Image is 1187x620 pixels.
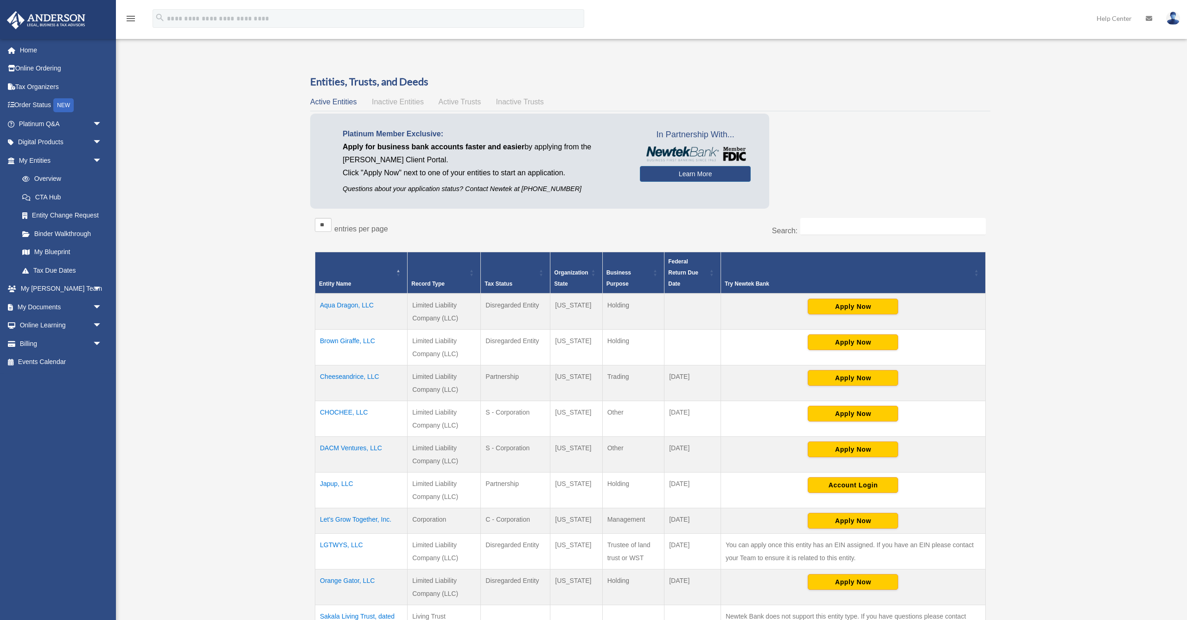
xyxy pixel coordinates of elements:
[725,278,971,289] div: Try Newtek Bank
[640,166,751,182] a: Learn More
[602,294,664,330] td: Holding
[481,437,550,473] td: S - Corporation
[6,353,116,371] a: Events Calendar
[6,115,116,133] a: Platinum Q&Aarrow_drop_down
[808,574,898,590] button: Apply Now
[554,269,588,287] span: Organization State
[315,437,408,473] td: DACM Ventures, LLC
[602,252,664,294] th: Business Purpose: Activate to sort
[93,133,111,152] span: arrow_drop_down
[315,569,408,605] td: Orange Gator, LLC
[13,243,111,262] a: My Blueprint
[315,330,408,365] td: Brown Giraffe, LLC
[602,401,664,437] td: Other
[602,437,664,473] td: Other
[602,534,664,569] td: Trustee of land trust or WST
[93,334,111,353] span: arrow_drop_down
[53,98,74,112] div: NEW
[645,147,746,161] img: NewtekBankLogoSM.png
[640,128,751,142] span: In Partnership With...
[6,133,116,152] a: Digital Productsarrow_drop_down
[664,401,721,437] td: [DATE]
[93,316,111,335] span: arrow_drop_down
[550,330,602,365] td: [US_STATE]
[550,437,602,473] td: [US_STATE]
[602,330,664,365] td: Holding
[93,298,111,317] span: arrow_drop_down
[550,401,602,437] td: [US_STATE]
[93,151,111,170] span: arrow_drop_down
[808,370,898,386] button: Apply Now
[6,96,116,115] a: Order StatusNEW
[408,401,481,437] td: Limited Liability Company (LLC)
[6,151,111,170] a: My Entitiesarrow_drop_down
[481,330,550,365] td: Disregarded Entity
[13,261,111,280] a: Tax Due Dates
[602,569,664,605] td: Holding
[808,406,898,422] button: Apply Now
[93,115,111,134] span: arrow_drop_down
[315,508,408,534] td: Let's Grow Together, Inc.
[664,365,721,401] td: [DATE]
[550,508,602,534] td: [US_STATE]
[6,334,116,353] a: Billingarrow_drop_down
[602,508,664,534] td: Management
[550,473,602,508] td: [US_STATE]
[408,252,481,294] th: Record Type: Activate to sort
[315,294,408,330] td: Aqua Dragon, LLC
[496,98,544,106] span: Inactive Trusts
[315,473,408,508] td: Japup, LLC
[602,365,664,401] td: Trading
[408,473,481,508] td: Limited Liability Company (LLC)
[334,225,388,233] label: entries per page
[606,269,631,287] span: Business Purpose
[481,401,550,437] td: S - Corporation
[1166,12,1180,25] img: User Pic
[408,294,481,330] td: Limited Liability Company (LLC)
[6,77,116,96] a: Tax Organizers
[343,166,626,179] p: Click "Apply Now" next to one of your entities to start an application.
[315,401,408,437] td: CHOCHEE, LLC
[808,477,898,493] button: Account Login
[343,141,626,166] p: by applying from the [PERSON_NAME] Client Portal.
[6,280,116,298] a: My [PERSON_NAME] Teamarrow_drop_down
[13,188,111,206] a: CTA Hub
[315,365,408,401] td: Cheeseandrice, LLC
[721,252,985,294] th: Try Newtek Bank : Activate to sort
[664,437,721,473] td: [DATE]
[550,534,602,569] td: [US_STATE]
[772,227,798,235] label: Search:
[6,298,116,316] a: My Documentsarrow_drop_down
[550,252,602,294] th: Organization State: Activate to sort
[93,280,111,299] span: arrow_drop_down
[6,41,116,59] a: Home
[408,569,481,605] td: Limited Liability Company (LLC)
[310,75,990,89] h3: Entities, Trusts, and Deeds
[550,569,602,605] td: [US_STATE]
[550,294,602,330] td: [US_STATE]
[13,206,111,225] a: Entity Change Request
[343,143,524,151] span: Apply for business bank accounts faster and easier
[664,252,721,294] th: Federal Return Due Date: Activate to sort
[664,508,721,534] td: [DATE]
[481,508,550,534] td: C - Corporation
[481,473,550,508] td: Partnership
[408,437,481,473] td: Limited Liability Company (LLC)
[721,534,985,569] td: You can apply once this entity has an EIN assigned. If you have an EIN please contact your Team t...
[13,224,111,243] a: Binder Walkthrough
[408,534,481,569] td: Limited Liability Company (LLC)
[315,534,408,569] td: LGTWYS, LLC
[155,13,165,23] i: search
[13,170,107,188] a: Overview
[319,281,351,287] span: Entity Name
[408,365,481,401] td: Limited Liability Company (LLC)
[664,569,721,605] td: [DATE]
[602,473,664,508] td: Holding
[481,534,550,569] td: Disregarded Entity
[808,513,898,529] button: Apply Now
[481,365,550,401] td: Partnership
[125,16,136,24] a: menu
[481,294,550,330] td: Disregarded Entity
[439,98,481,106] span: Active Trusts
